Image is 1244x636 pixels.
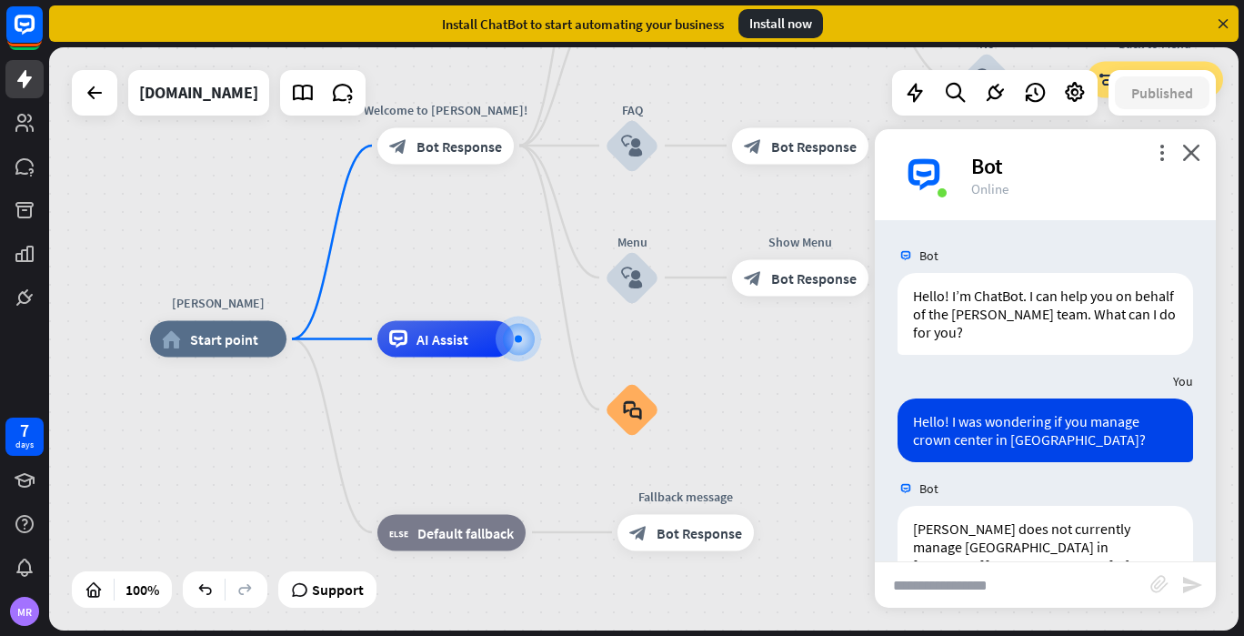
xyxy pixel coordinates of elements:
span: AI Assist [416,330,468,348]
span: Bot Response [771,268,857,287]
i: block_bot_response [744,268,762,287]
button: Published [1115,76,1209,109]
i: block_faq [623,399,642,419]
div: Bot [971,152,1194,180]
i: block_bot_response [744,136,762,155]
span: Default fallback [417,523,514,541]
i: block_user_input [621,135,643,156]
div: kessingerhunter.com [139,70,258,116]
i: close [1182,144,1200,161]
div: days [15,439,34,451]
i: block_goto [1099,71,1118,89]
div: Online [971,180,1194,197]
div: Menu [577,232,687,250]
div: Hello! I’m ChatBot. I can help you on behalf of the [PERSON_NAME] team. What can I do for you? [898,273,1193,355]
span: Start point [190,330,258,348]
i: more_vert [1153,144,1170,161]
span: Bot Response [416,136,502,155]
span: You [1173,373,1193,389]
a: 7 days [5,418,44,456]
div: Install ChatBot to start automating your business [442,15,724,33]
div: Fallback message [604,487,767,505]
button: Open LiveChat chat widget [15,7,69,62]
div: Welcome to [PERSON_NAME]! [364,100,527,118]
div: [PERSON_NAME] [136,294,300,312]
span: Bot [919,480,938,497]
i: send [1181,574,1203,596]
i: block_fallback [389,523,408,541]
div: Show Menu [718,232,882,250]
span: Support [312,575,364,604]
i: home_2 [162,330,181,348]
i: block_attachment [1150,575,1169,593]
i: block_bot_response [389,136,407,155]
i: block_user_input [976,69,998,91]
div: 7 [20,422,29,439]
div: 100% [120,575,165,604]
div: MR [10,597,39,626]
div: Hello! I was wondering if you manage crown center in [GEOGRAPHIC_DATA]? [898,399,1193,462]
div: Install now [738,9,823,38]
span: Bot [919,247,938,264]
span: Bot Response [657,523,742,541]
i: block_user_input [621,267,643,288]
div: FAQ [577,100,687,118]
span: Bot Response [771,136,857,155]
i: block_bot_response [629,523,647,541]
